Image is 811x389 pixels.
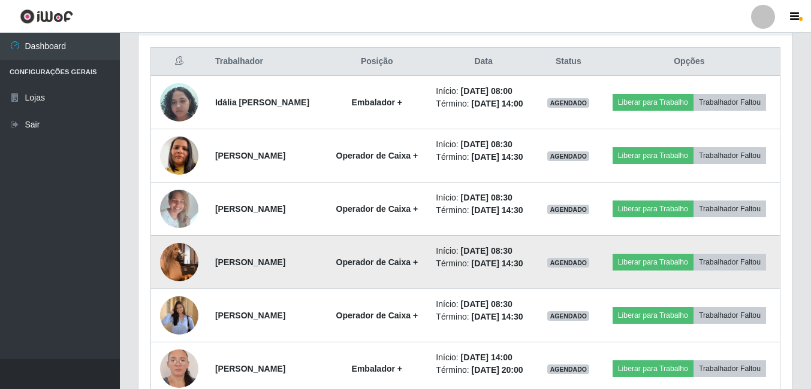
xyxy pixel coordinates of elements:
[538,48,599,76] th: Status
[461,86,512,96] time: [DATE] 08:00
[613,94,694,111] button: Liberar para Trabalho
[613,360,694,377] button: Liberar para Trabalho
[436,257,530,270] li: Término:
[436,364,530,376] li: Término:
[547,151,589,161] span: AGENDADO
[613,307,694,324] button: Liberar para Trabalho
[461,299,512,309] time: [DATE] 08:30
[429,48,538,76] th: Data
[471,365,523,375] time: [DATE] 20:00
[436,204,530,217] li: Término:
[547,364,589,374] span: AGENDADO
[547,311,589,321] span: AGENDADO
[471,99,523,108] time: [DATE] 14:00
[160,121,198,190] img: 1734375096021.jpeg
[336,151,418,160] strong: Operador de Caixa +
[471,259,523,268] time: [DATE] 14:30
[547,258,589,268] span: AGENDADO
[160,183,198,234] img: 1740601468403.jpeg
[436,351,530,364] li: Início:
[325,48,429,76] th: Posição
[694,94,766,111] button: Trabalhador Faltou
[336,204,418,214] strong: Operador de Caixa +
[547,205,589,214] span: AGENDADO
[694,360,766,377] button: Trabalhador Faltou
[215,204,285,214] strong: [PERSON_NAME]
[208,48,325,76] th: Trabalhador
[215,151,285,160] strong: [PERSON_NAME]
[160,228,198,296] img: 1740599758812.jpeg
[336,257,418,267] strong: Operador de Caixa +
[160,77,198,127] img: 1745763746642.jpeg
[461,193,512,202] time: [DATE] 08:30
[436,192,530,204] li: Início:
[436,85,530,98] li: Início:
[599,48,780,76] th: Opções
[613,147,694,164] button: Liberar para Trabalho
[471,205,523,215] time: [DATE] 14:30
[436,298,530,311] li: Início:
[461,246,512,256] time: [DATE] 08:30
[215,98,309,107] strong: Idália [PERSON_NAME]
[436,311,530,323] li: Término:
[694,200,766,217] button: Trabalhador Faltou
[613,254,694,271] button: Liberar para Trabalho
[215,257,285,267] strong: [PERSON_NAME]
[160,290,198,340] img: 1743623016300.jpeg
[471,312,523,321] time: [DATE] 14:30
[613,200,694,217] button: Liberar para Trabalho
[436,98,530,110] li: Término:
[694,254,766,271] button: Trabalhador Faltou
[436,245,530,257] li: Início:
[336,311,418,320] strong: Operador de Caixa +
[20,9,73,24] img: CoreUI Logo
[436,138,530,151] li: Início:
[547,98,589,108] span: AGENDADO
[471,152,523,162] time: [DATE] 14:30
[352,98,402,107] strong: Embalador +
[461,139,512,149] time: [DATE] 08:30
[694,147,766,164] button: Trabalhador Faltou
[436,151,530,163] li: Término:
[461,352,512,362] time: [DATE] 14:00
[694,307,766,324] button: Trabalhador Faltou
[215,311,285,320] strong: [PERSON_NAME]
[215,364,285,373] strong: [PERSON_NAME]
[352,364,402,373] strong: Embalador +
